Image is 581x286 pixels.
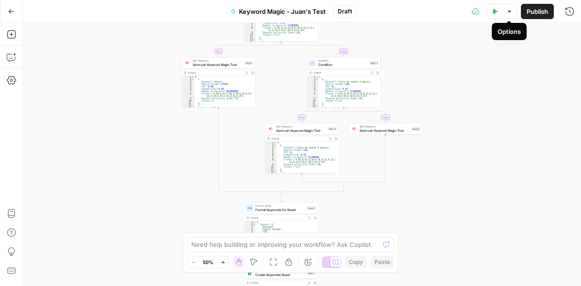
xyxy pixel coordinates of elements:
div: Output [250,281,305,285]
div: 2 [182,78,195,81]
div: 4 [182,83,195,85]
div: 13 [307,107,319,112]
span: Toggle code folding, rows 12 through 21 [316,105,319,107]
div: 9 [265,163,277,166]
div: 2 [307,78,319,81]
div: 11 [307,102,319,105]
g: Edge from step_3-conditional-end to step_2-conditional-end [281,183,343,194]
div: 5 [244,231,256,233]
g: Edge from step_3 to step_5 [344,107,386,122]
span: Toggle code folding, rows 12 through 21 [253,39,256,41]
span: SEO Research [276,125,326,128]
div: 7 [244,24,256,27]
div: 5 [182,85,195,88]
span: Draft [338,7,352,16]
div: Step 1 [245,61,253,65]
div: Domain: [DOMAIN_NAME] [25,25,105,32]
div: 7 [182,90,195,93]
span: Toggle code folding, rows 2 through 11 [316,78,319,81]
span: Toggle code folding, rows 12 through 21 [192,105,195,107]
div: 10 [182,100,195,102]
img: website_grey.svg [15,25,23,32]
div: SEO ResearchSemrush Keyword Magic ToolStep 1Output[ { "Keyword":"mujer", "Search Volume":27100, "... [182,57,256,108]
span: Copy [349,258,363,266]
img: tab_domain_overview_orange.svg [26,55,33,63]
div: 3 [307,81,319,83]
div: 8 [182,93,195,97]
span: Semrush Keyword Magic Tool [276,128,326,133]
div: 12 [182,105,195,107]
div: 9 [307,97,319,100]
img: 8a3tdog8tf0qdwwcclgyu02y995m [185,61,189,65]
div: 7 [307,90,319,93]
div: ConditionConditionStep 3Output[ { "Keyword":"libro de ingles 4 basico", "Search Volume":110, "CPC... [307,57,381,108]
div: Output [313,71,368,74]
div: 6 [265,154,277,156]
span: Toggle code folding, rows 2 through 11 [274,144,277,147]
div: 12 [307,105,319,107]
div: 8 [244,27,256,32]
div: 10 [307,100,319,102]
span: Condition [318,62,368,67]
span: Toggle code folding, rows 1 through 112 [274,142,277,144]
span: Format Keywords for Sheet [255,207,305,212]
img: 8a3tdog8tf0qdwwcclgyu02y995m [352,127,356,131]
span: Semrush Keyword Magic Tool [360,128,409,133]
g: Edge from step_4 to step_3-conditional-end [302,173,344,184]
div: 13 [244,41,256,46]
div: Step 6 [307,206,316,210]
div: 1 [307,76,319,78]
div: 12 [244,39,256,41]
div: Options [498,27,521,36]
div: 9 [244,32,256,34]
div: 8 [307,93,319,97]
div: 4 [244,228,256,231]
div: v 4.0.25 [27,15,47,23]
span: Toggle code folding, rows 12 through 21 [274,170,277,173]
button: Keyword Magic - Juan's Test [225,4,332,19]
div: SEO ResearchSemrush Keyword Magic ToolStep 5 [349,123,423,135]
div: SEO ResearchSemrush Keyword Magic ToolStep 4Output[ { "Keyword":"libro de ingles 4 basico", "Sear... [265,123,339,174]
div: 1 [265,142,277,144]
span: Paste [374,258,390,266]
button: Paste [371,256,394,268]
span: Condition [318,59,368,63]
span: Toggle code folding, rows 2 through 10 [253,223,256,226]
span: Toggle code folding, rows 1 through 1002 [192,76,195,78]
img: tab_keywords_by_traffic_grey.svg [95,55,103,63]
div: 7 [265,156,277,159]
div: 5 [307,85,319,88]
span: Semrush Keyword Magic Tool [193,62,243,67]
g: Edge from step_2-conditional-end to step_6 [280,193,282,202]
div: 2 [265,144,277,147]
span: Publish [527,7,548,16]
div: 8 [265,159,277,163]
div: 3 [244,226,256,228]
button: Publish [521,4,554,19]
div: 5 [265,151,277,154]
img: 8a3tdog8tf0qdwwcclgyu02y995m [268,127,273,131]
div: 9 [182,97,195,100]
div: 11 [265,168,277,170]
span: Toggle code folding, rows 2 through 11 [192,78,195,81]
span: Toggle code folding, rows 1 through 112 [316,76,319,78]
g: Edge from step_2 to step_3 [281,42,344,56]
div: 10 [265,166,277,168]
span: SEO Research [193,59,243,63]
span: Create Keywords Sheet [255,272,305,277]
span: SEO Research [360,125,409,128]
div: Output [188,71,242,74]
div: 12 [265,170,277,173]
span: Toggle code folding, rows 1 through 123 [253,221,256,223]
div: 6 [182,88,195,90]
div: 10 [244,34,256,36]
div: Step 3 [370,61,379,65]
div: 13 [182,107,195,109]
div: 4 [265,149,277,151]
g: Edge from step_2 to step_1 [218,42,281,56]
div: 6 [307,88,319,90]
div: Step 4 [328,127,337,131]
div: 3 [265,147,277,149]
button: Copy [345,256,367,268]
g: Edge from step_3 to step_4 [301,107,344,122]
